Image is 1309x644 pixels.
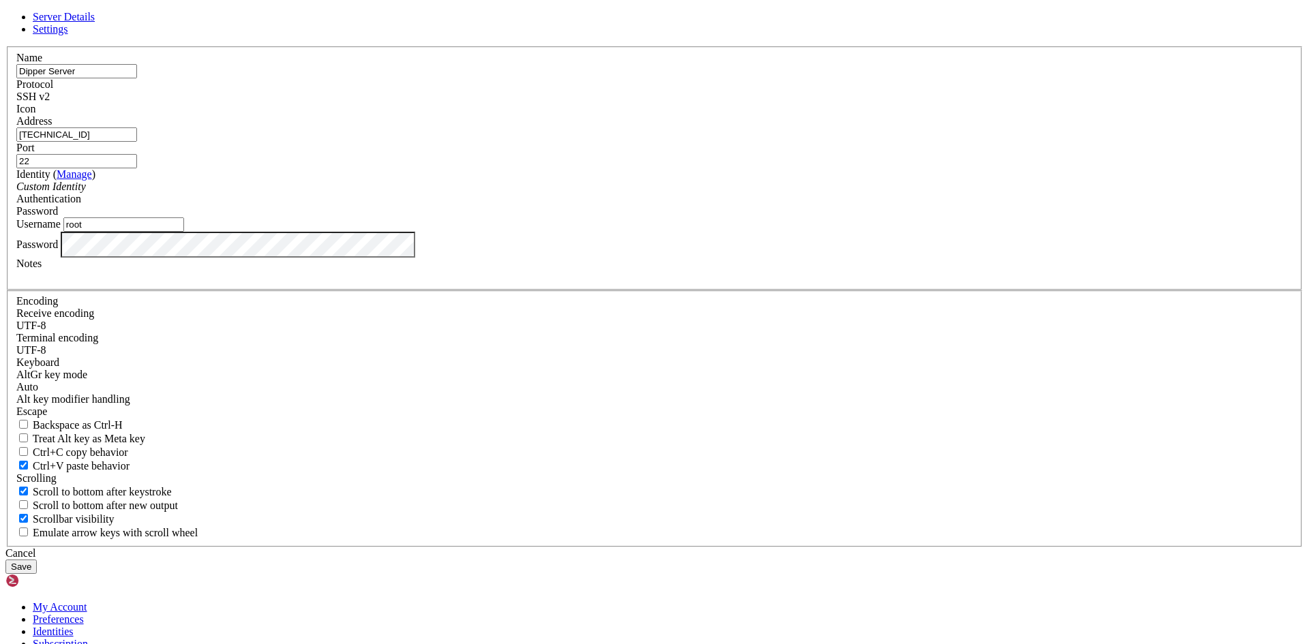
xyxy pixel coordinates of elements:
[16,258,42,269] label: Notes
[19,433,28,442] input: Treat Alt key as Meta key
[16,91,1293,103] div: SSH v2
[16,181,1293,193] div: Custom Identity
[33,486,172,497] span: Scroll to bottom after keystroke
[16,205,1293,217] div: Password
[16,193,81,204] label: Authentication
[5,559,37,574] button: Save
[16,500,178,511] label: Scroll to bottom after new output.
[5,547,1304,559] div: Cancel
[16,405,1293,418] div: Escape
[33,446,128,458] span: Ctrl+C copy behavior
[16,356,59,368] label: Keyboard
[19,527,28,536] input: Emulate arrow keys with scroll wheel
[16,127,137,142] input: Host Name or IP
[19,514,28,523] input: Scrollbar visibility
[16,513,115,525] label: The vertical scrollbar mode.
[33,419,123,431] span: Backspace as Ctrl-H
[53,168,95,180] span: ( )
[16,52,42,63] label: Name
[33,460,130,472] span: Ctrl+V paste behavior
[16,78,53,90] label: Protocol
[16,168,95,180] label: Identity
[16,486,172,497] label: Whether to scroll to the bottom on any keystroke.
[16,154,137,168] input: Port Number
[19,487,28,495] input: Scroll to bottom after keystroke
[16,332,98,343] label: The default terminal encoding. ISO-2022 enables character map translations (like graphics maps). ...
[63,217,184,232] input: Login Username
[16,91,50,102] span: SSH v2
[19,500,28,509] input: Scroll to bottom after new output
[33,11,95,22] a: Server Details
[16,344,46,356] span: UTF-8
[16,419,123,431] label: If true, the backspace should send BS ('\x08', aka ^H). Otherwise the backspace key should send '...
[16,295,58,307] label: Encoding
[16,405,47,417] span: Escape
[16,381,38,393] span: Auto
[16,320,1293,332] div: UTF-8
[16,381,1293,393] div: Auto
[33,433,145,444] span: Treat Alt key as Meta key
[5,574,84,587] img: Shellngn
[33,527,198,538] span: Emulate arrow keys with scroll wheel
[16,344,1293,356] div: UTF-8
[16,369,87,380] label: Set the expected encoding for data received from the host. If the encodings do not match, visual ...
[16,527,198,538] label: When using the alternative screen buffer, and DECCKM (Application Cursor Keys) is active, mouse w...
[19,447,28,456] input: Ctrl+C copy behavior
[16,307,94,319] label: Set the expected encoding for data received from the host. If the encodings do not match, visual ...
[33,500,178,511] span: Scroll to bottom after new output
[5,5,1132,17] x-row: FATAL ERROR: Connection refused
[16,393,130,405] label: Controls how the Alt key is handled. Escape: Send an ESC prefix. 8-Bit: Add 128 to the typed char...
[16,115,52,127] label: Address
[5,17,11,29] div: (0, 1)
[16,218,61,230] label: Username
[33,601,87,613] a: My Account
[57,168,92,180] a: Manage
[19,461,28,470] input: Ctrl+V paste behavior
[19,420,28,429] input: Backspace as Ctrl-H
[33,626,74,637] a: Identities
[33,613,84,625] a: Preferences
[16,64,137,78] input: Server Name
[16,460,130,472] label: Ctrl+V pastes if true, sends ^V to host if false. Ctrl+Shift+V sends ^V to host if true, pastes i...
[33,513,115,525] span: Scrollbar visibility
[16,181,86,192] i: Custom Identity
[33,23,68,35] a: Settings
[16,238,58,249] label: Password
[16,320,46,331] span: UTF-8
[16,446,128,458] label: Ctrl-C copies if true, send ^C to host if false. Ctrl-Shift-C sends ^C to host if true, copies if...
[16,472,57,484] label: Scrolling
[16,103,35,114] label: Icon
[16,142,35,153] label: Port
[16,205,58,217] span: Password
[16,433,145,444] label: Whether the Alt key acts as a Meta key or as a distinct Alt key.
